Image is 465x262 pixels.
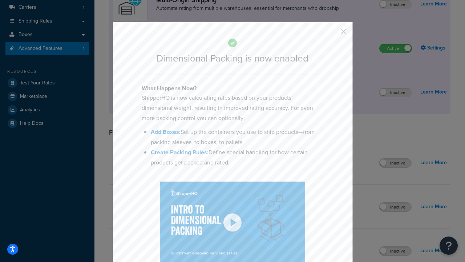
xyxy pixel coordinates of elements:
[142,84,323,93] h4: What Happens Now?
[151,128,181,136] a: Add Boxes:
[151,148,209,156] a: Create Packing Rules:
[151,147,323,168] li: Define special handling for how certain products get packed and rated.
[151,127,323,147] li: Set up the containers you use to ship products—from packing sleeves, to boxes, to pallets.
[142,53,323,64] h2: Dimensional Packing is now enabled
[142,93,323,123] p: ShipperHQ is now calculating rates based on your products’ dimensional weight, resulting in impro...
